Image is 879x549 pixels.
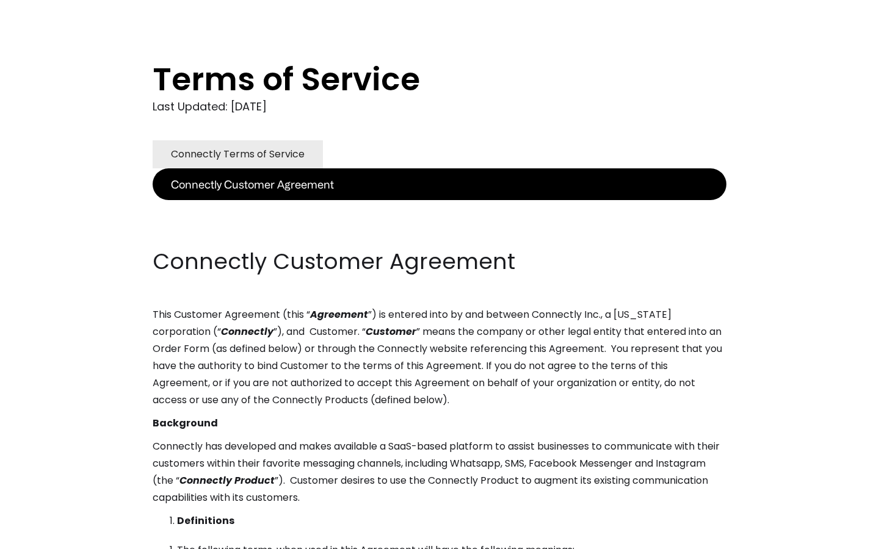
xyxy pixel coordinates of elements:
[153,246,726,277] h2: Connectly Customer Agreement
[366,325,416,339] em: Customer
[153,438,726,506] p: Connectly has developed and makes available a SaaS-based platform to assist businesses to communi...
[12,526,73,545] aside: Language selected: English
[310,307,368,321] em: Agreement
[153,416,218,430] strong: Background
[24,528,73,545] ul: Language list
[171,146,305,163] div: Connectly Terms of Service
[171,176,334,193] div: Connectly Customer Agreement
[153,223,726,240] p: ‍
[221,325,273,339] em: Connectly
[179,473,275,487] em: Connectly Product
[177,514,234,528] strong: Definitions
[153,306,726,409] p: This Customer Agreement (this “ ”) is entered into by and between Connectly Inc., a [US_STATE] co...
[153,200,726,217] p: ‍
[153,61,678,98] h1: Terms of Service
[153,98,726,116] div: Last Updated: [DATE]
